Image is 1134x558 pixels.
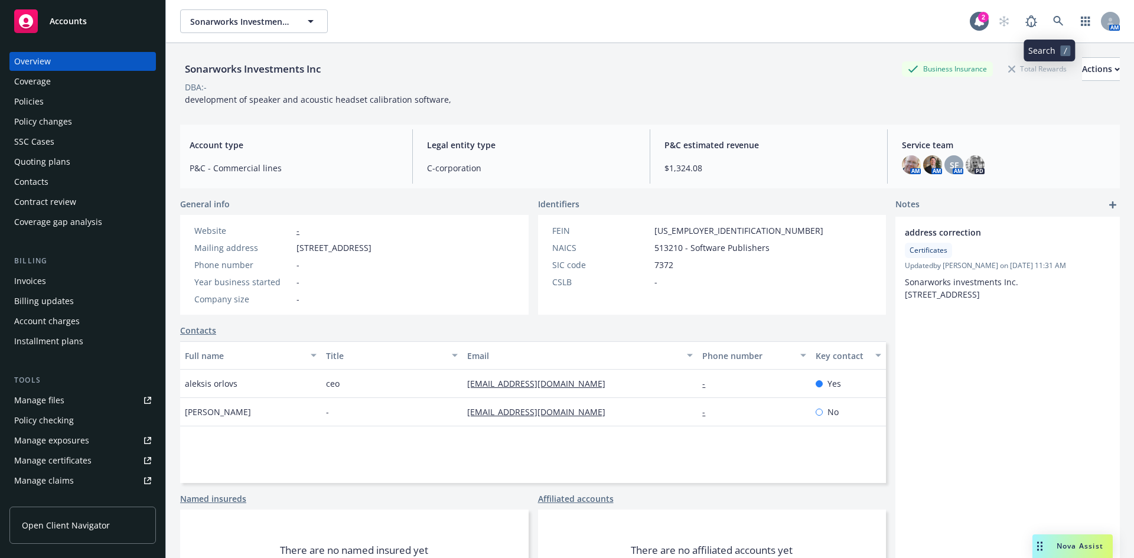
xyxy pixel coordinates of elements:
[9,471,156,490] a: Manage claims
[194,276,292,288] div: Year business started
[467,378,615,389] a: [EMAIL_ADDRESS][DOMAIN_NAME]
[14,152,70,171] div: Quoting plans
[9,491,156,510] a: Manage BORs
[180,324,216,337] a: Contacts
[296,293,299,305] span: -
[552,276,650,288] div: CSLB
[14,471,74,490] div: Manage claims
[827,377,841,390] span: Yes
[902,155,921,174] img: photo
[14,312,80,331] div: Account charges
[467,406,615,417] a: [EMAIL_ADDRESS][DOMAIN_NAME]
[811,341,886,370] button: Key contact
[1002,61,1073,76] div: Total Rewards
[905,226,1080,239] span: address correction
[1032,534,1113,558] button: Nova Assist
[22,519,110,531] span: Open Client Navigator
[14,213,102,231] div: Coverage gap analysis
[905,276,1110,301] p: Sonarworks investments Inc. [STREET_ADDRESS]
[14,451,92,470] div: Manage certificates
[462,341,698,370] button: Email
[14,72,51,91] div: Coverage
[321,341,462,370] button: Title
[1032,534,1047,558] div: Drag to move
[185,350,304,362] div: Full name
[180,61,325,77] div: Sonarworks Investments Inc
[905,260,1110,271] span: Updated by [PERSON_NAME] on [DATE] 11:31 AM
[9,312,156,331] a: Account charges
[895,198,920,212] span: Notes
[9,213,156,231] a: Coverage gap analysis
[1074,9,1097,33] a: Switch app
[552,242,650,254] div: NAICS
[190,15,292,28] span: Sonarworks Investments Inc
[14,431,89,450] div: Manage exposures
[50,17,87,26] span: Accounts
[14,332,83,351] div: Installment plans
[14,172,48,191] div: Contacts
[296,242,372,254] span: [STREET_ADDRESS]
[194,259,292,271] div: Phone number
[923,155,942,174] img: photo
[9,451,156,470] a: Manage certificates
[14,192,76,211] div: Contract review
[190,162,398,174] span: P&C - Commercial lines
[9,374,156,386] div: Tools
[467,350,680,362] div: Email
[9,292,156,311] a: Billing updates
[9,112,156,131] a: Policy changes
[190,139,398,151] span: Account type
[664,139,873,151] span: P&C estimated revenue
[9,411,156,430] a: Policy checking
[296,259,299,271] span: -
[14,292,74,311] div: Billing updates
[1057,541,1103,551] span: Nova Assist
[296,225,299,236] a: -
[14,92,44,111] div: Policies
[664,162,873,174] span: $1,324.08
[9,152,156,171] a: Quoting plans
[992,9,1016,33] a: Start snowing
[1047,9,1070,33] a: Search
[180,198,230,210] span: General info
[14,52,51,71] div: Overview
[654,276,657,288] span: -
[950,159,959,171] span: SF
[296,276,299,288] span: -
[9,391,156,410] a: Manage files
[895,217,1120,310] div: address correctionCertificatesUpdatedby [PERSON_NAME] on [DATE] 11:31 AMSonarworks investments In...
[1082,58,1120,80] div: Actions
[14,391,64,410] div: Manage files
[194,242,292,254] div: Mailing address
[180,9,328,33] button: Sonarworks Investments Inc
[194,293,292,305] div: Company size
[185,377,237,390] span: aleksis orlovs
[9,72,156,91] a: Coverage
[816,350,868,362] div: Key contact
[538,492,614,505] a: Affiliated accounts
[14,411,74,430] div: Policy checking
[9,172,156,191] a: Contacts
[631,543,793,557] span: There are no affiliated accounts yet
[427,139,636,151] span: Legal entity type
[326,377,340,390] span: ceo
[9,52,156,71] a: Overview
[538,198,579,210] span: Identifiers
[702,350,793,362] div: Phone number
[698,341,810,370] button: Phone number
[326,406,329,418] span: -
[702,378,715,389] a: -
[654,242,770,254] span: 513210 - Software Publishers
[9,431,156,450] a: Manage exposures
[9,255,156,267] div: Billing
[9,192,156,211] a: Contract review
[185,406,251,418] span: [PERSON_NAME]
[654,259,673,271] span: 7372
[14,272,46,291] div: Invoices
[552,259,650,271] div: SIC code
[185,94,451,105] span: development of speaker and acoustic headset calibration software,
[9,272,156,291] a: Invoices
[902,139,1110,151] span: Service team
[9,132,156,151] a: SSC Cases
